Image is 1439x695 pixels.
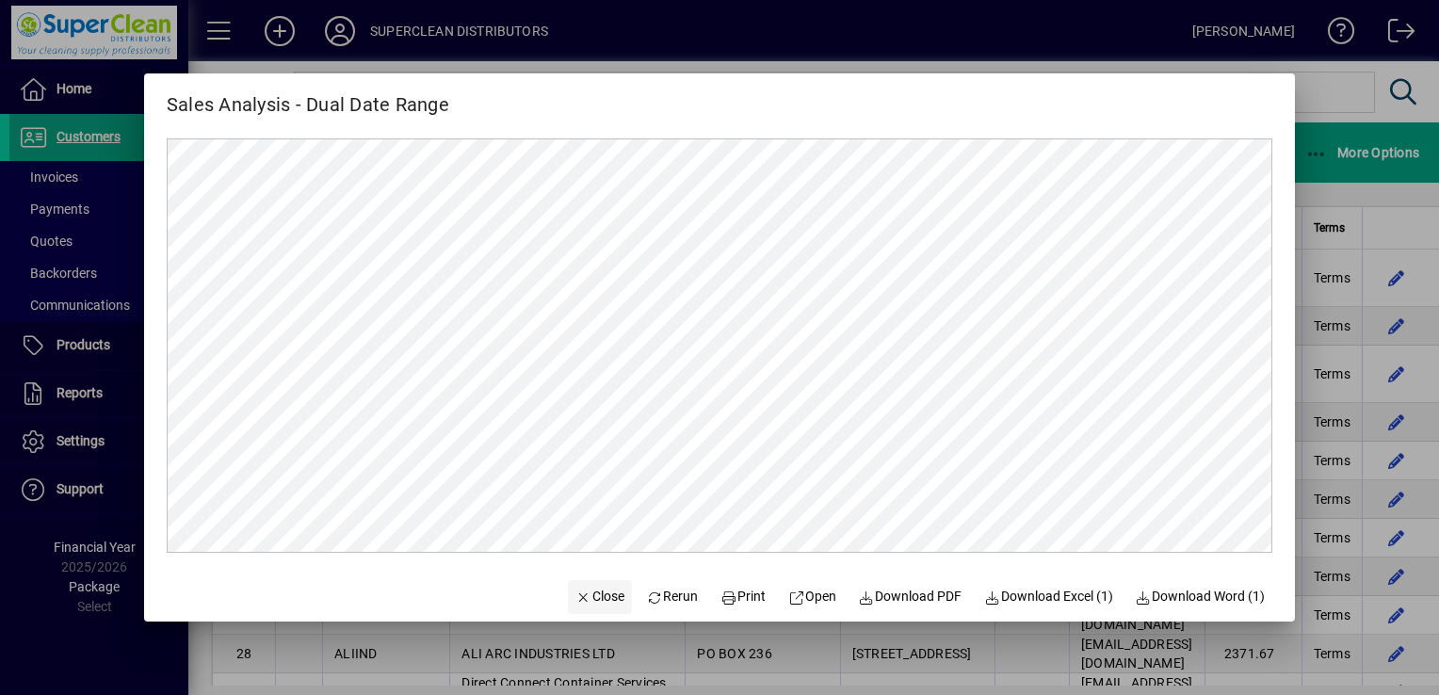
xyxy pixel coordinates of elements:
span: Download Excel (1) [984,587,1113,606]
button: Download Word (1) [1128,580,1273,614]
span: Print [720,587,766,606]
span: Rerun [647,587,699,606]
a: Download PDF [851,580,970,614]
h2: Sales Analysis - Dual Date Range [144,73,472,120]
button: Close [568,580,632,614]
span: Download Word (1) [1136,587,1266,606]
span: Open [788,587,836,606]
a: Open [781,580,844,614]
button: Print [713,580,773,614]
span: Close [575,587,624,606]
button: Download Excel (1) [977,580,1121,614]
span: Download PDF [859,587,962,606]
